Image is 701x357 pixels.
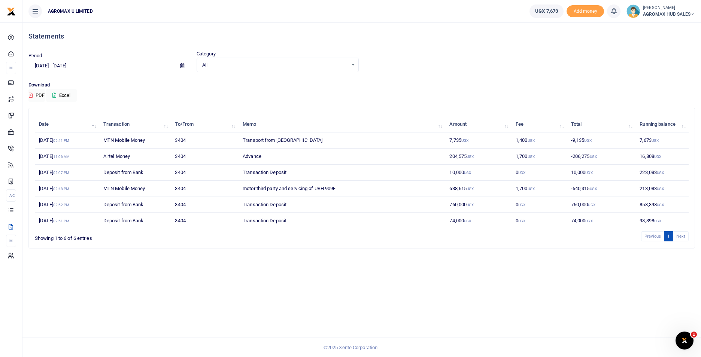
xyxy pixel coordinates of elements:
[567,5,604,18] li: Toup your wallet
[99,149,171,165] td: Airtel Money
[529,4,564,18] a: UGX 7,673
[28,89,45,102] button: PDF
[567,116,636,132] th: Total: activate to sort column ascending
[28,32,695,40] h4: Statements
[512,181,567,197] td: 1,700
[445,116,512,132] th: Amount: activate to sort column ascending
[657,187,664,191] small: UGX
[528,155,535,159] small: UGX
[643,5,695,11] small: [PERSON_NAME]
[99,196,171,213] td: Deposit from Bank
[99,181,171,197] td: MTN Mobile Money
[635,116,689,132] th: Running balance: activate to sort column ascending
[528,138,535,143] small: UGX
[528,187,535,191] small: UGX
[35,181,99,197] td: [DATE]
[590,187,597,191] small: UGX
[567,5,604,18] span: Add money
[635,196,689,213] td: 853,398
[445,165,512,181] td: 10,000
[512,165,567,181] td: 0
[585,219,592,223] small: UGX
[202,61,348,69] span: All
[635,213,689,228] td: 93,398
[567,181,636,197] td: -640,315
[99,116,171,132] th: Transaction: activate to sort column ascending
[35,149,99,165] td: [DATE]
[239,132,445,149] td: Transport from [GEOGRAPHIC_DATA]
[35,132,99,149] td: [DATE]
[6,235,16,247] li: M
[464,219,471,223] small: UGX
[445,149,512,165] td: 204,575
[35,213,99,228] td: [DATE]
[567,132,636,149] td: -9,135
[654,219,661,223] small: UGX
[467,203,474,207] small: UGX
[567,196,636,213] td: 760,000
[691,332,697,338] span: 1
[445,213,512,228] td: 74,000
[99,132,171,149] td: MTN Mobile Money
[35,165,99,181] td: [DATE]
[512,116,567,132] th: Fee: activate to sort column ascending
[53,219,70,223] small: 02:51 PM
[635,132,689,149] td: 7,673
[512,213,567,228] td: 0
[35,231,304,242] div: Showing 1 to 6 of 6 entries
[567,149,636,165] td: -206,275
[35,116,99,132] th: Date: activate to sort column descending
[626,4,640,18] img: profile-user
[7,8,16,14] a: logo-small logo-large logo-large
[445,196,512,213] td: 760,000
[99,213,171,228] td: Deposit from Bank
[585,171,592,175] small: UGX
[643,11,695,18] span: AGROMAX HUB SALES
[171,132,239,149] td: 3404
[99,165,171,181] td: Deposit from Bank
[28,59,174,72] input: select period
[53,187,70,191] small: 02:48 PM
[53,171,70,175] small: 02:07 PM
[652,138,659,143] small: UGX
[45,8,96,15] span: AGROMAX U LIMITED
[28,52,42,59] label: Period
[239,181,445,197] td: motor third party and servicing of UBH 909F
[53,155,70,159] small: 11:06 AM
[445,181,512,197] td: 638,615
[53,138,70,143] small: 05:41 PM
[567,8,604,13] a: Add money
[535,7,558,15] span: UGX 7,673
[518,219,525,223] small: UGX
[445,132,512,149] td: 7,735
[526,4,567,18] li: Wallet ballance
[512,149,567,165] td: 1,700
[239,149,445,165] td: Advance
[635,181,689,197] td: 213,083
[6,62,16,74] li: M
[654,155,661,159] small: UGX
[7,7,16,16] img: logo-small
[28,81,695,89] p: Download
[590,155,597,159] small: UGX
[567,213,636,228] td: 74,000
[635,165,689,181] td: 223,083
[171,196,239,213] td: 3404
[467,155,474,159] small: UGX
[171,116,239,132] th: To/From: activate to sort column ascending
[512,196,567,213] td: 0
[657,171,664,175] small: UGX
[46,89,77,102] button: Excel
[239,116,445,132] th: Memo: activate to sort column ascending
[461,138,468,143] small: UGX
[626,4,695,18] a: profile-user [PERSON_NAME] AGROMAX HUB SALES
[197,50,216,58] label: Category
[567,165,636,181] td: 10,000
[518,203,525,207] small: UGX
[239,213,445,228] td: Transaction Deposit
[464,171,471,175] small: UGX
[239,196,445,213] td: Transaction Deposit
[171,213,239,228] td: 3404
[518,171,525,175] small: UGX
[6,189,16,202] li: Ac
